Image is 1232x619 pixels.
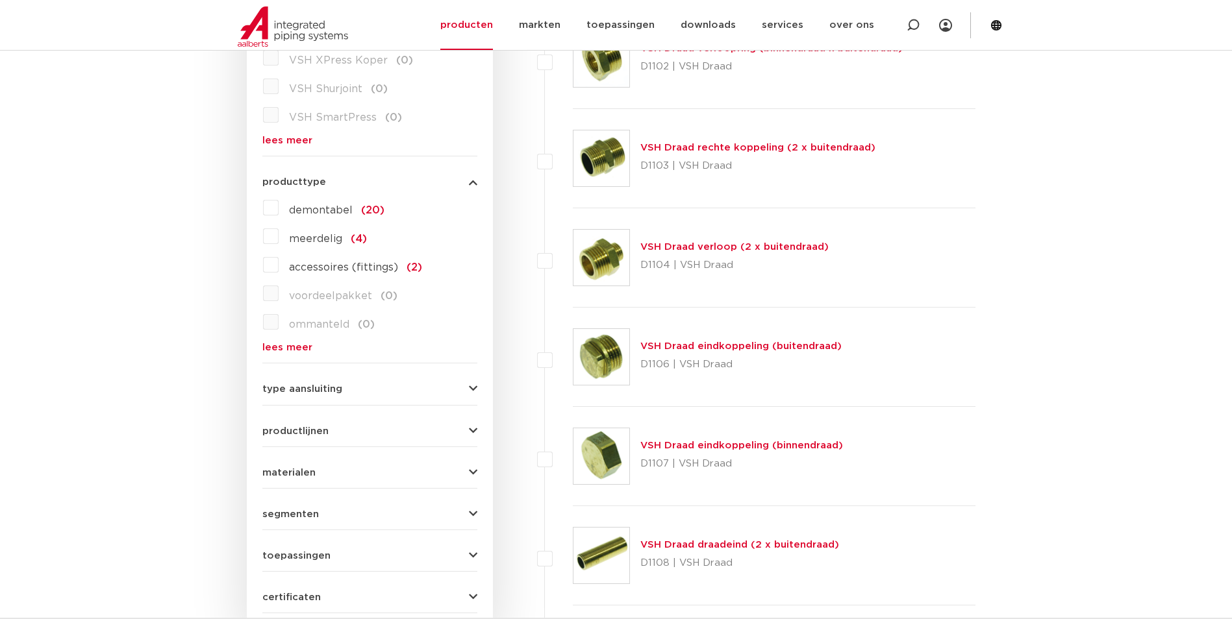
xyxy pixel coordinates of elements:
[371,84,388,94] span: (0)
[262,592,477,602] button: certificaten
[262,343,477,352] a: lees meer
[262,426,329,436] span: productlijnen
[262,592,321,602] span: certificaten
[640,454,843,474] p: D1107 | VSH Draad
[262,177,477,187] button: producttype
[262,468,477,478] button: materialen
[640,143,875,152] a: VSH Draad rechte koppeling (2 x buitendraad)
[407,262,422,273] span: (2)
[289,55,388,66] span: VSH XPress Koper
[573,528,629,583] img: Thumbnail for VSH Draad draadeind (2 x buitendraad)
[640,354,842,375] p: D1106 | VSH Draad
[640,255,829,276] p: D1104 | VSH Draad
[361,205,384,215] span: (20)
[640,156,875,176] p: D1103 | VSH Draad
[262,384,477,394] button: type aansluiting
[289,319,349,330] span: ommanteld
[381,291,397,301] span: (0)
[262,384,342,394] span: type aansluiting
[573,31,629,87] img: Thumbnail for VSH Draad verloopring (binnendraad x buitendraad)
[351,234,367,244] span: (4)
[262,551,477,561] button: toepassingen
[262,468,316,478] span: materialen
[358,319,375,330] span: (0)
[640,553,839,574] p: D1108 | VSH Draad
[385,112,402,123] span: (0)
[640,341,842,351] a: VSH Draad eindkoppeling (buitendraad)
[289,234,342,244] span: meerdelig
[640,441,843,450] a: VSH Draad eindkoppeling (binnendraad)
[573,329,629,385] img: Thumbnail for VSH Draad eindkoppeling (buitendraad)
[262,136,477,145] a: lees meer
[573,230,629,285] img: Thumbnail for VSH Draad verloop (2 x buitendraad)
[289,291,372,301] span: voordeelpakket
[289,84,362,94] span: VSH Shurjoint
[289,112,377,123] span: VSH SmartPress
[262,551,331,561] span: toepassingen
[262,509,319,519] span: segmenten
[262,426,477,436] button: productlijnen
[640,540,839,550] a: VSH Draad draadeind (2 x buitendraad)
[289,262,398,273] span: accessoires (fittings)
[640,242,829,252] a: VSH Draad verloop (2 x buitendraad)
[396,55,413,66] span: (0)
[289,205,353,215] span: demontabel
[573,428,629,484] img: Thumbnail for VSH Draad eindkoppeling (binnendraad)
[573,130,629,186] img: Thumbnail for VSH Draad rechte koppeling (2 x buitendraad)
[640,56,903,77] p: D1102 | VSH Draad
[262,177,326,187] span: producttype
[262,509,477,519] button: segmenten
